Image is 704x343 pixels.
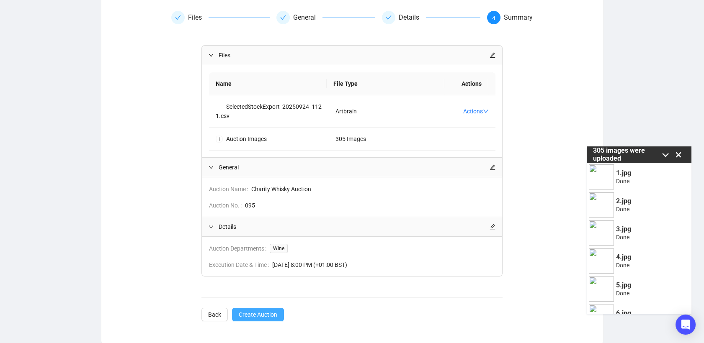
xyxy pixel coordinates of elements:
span: [DATE] 8:00 PM (+01:00 BST) [272,260,495,269]
p: 6.jpg [616,310,631,317]
th: File Type [327,72,444,95]
td: Auction Images [209,128,329,151]
span: Execution Date & Time [209,260,272,269]
div: 4Summary [487,11,533,24]
div: Summary [504,11,533,24]
button: Expand row [216,136,223,142]
span: Details [219,222,490,231]
span: Auction No. [209,201,245,210]
span: Auction Departments [209,244,270,253]
p: 305 images were uploaded [593,147,659,162]
span: Create Auction [239,310,277,319]
span: Wine [270,244,288,253]
p: Done [616,234,631,241]
a: Actions [463,108,489,115]
p: Done [616,178,631,184]
span: edit [490,164,495,170]
div: Details [382,11,480,24]
div: Details [399,11,426,24]
td: SelectedStockExport_20250924_1121.csv [209,95,329,128]
div: Filesedit [202,46,502,65]
span: check [386,15,392,20]
span: down [483,108,489,114]
p: 5.jpg [616,282,631,289]
div: General [276,11,375,24]
p: Done [616,262,631,269]
div: Generaledit [202,158,502,177]
span: Files [219,51,490,60]
span: 4 [492,15,495,21]
span: check [280,15,286,20]
button: Back [201,308,228,321]
p: 4.jpg [616,253,631,261]
div: General [293,11,322,24]
span: check [175,15,181,20]
button: Create Auction [232,308,284,321]
p: 2.jpg [616,197,631,205]
span: Artbrain [335,108,357,115]
span: expanded [209,224,214,229]
span: Back [208,310,221,319]
span: Auction Name [209,184,251,194]
span: General [219,163,490,172]
th: Name [209,72,327,95]
p: Done [616,290,631,297]
span: 305 Images [335,136,366,142]
span: Charity Whisky Auction [251,184,495,194]
div: Detailsedit [202,217,502,236]
p: 3.jpg [616,225,631,233]
p: 1.jpg [616,169,631,177]
p: Done [616,206,631,212]
div: Open Intercom Messenger [676,315,696,335]
div: Files [188,11,209,24]
div: Files [171,11,270,24]
span: edit [490,224,495,230]
span: expanded [209,53,214,58]
th: Actions [444,72,489,95]
span: expanded [209,165,214,170]
span: 095 [245,201,495,210]
span: edit [490,52,495,58]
